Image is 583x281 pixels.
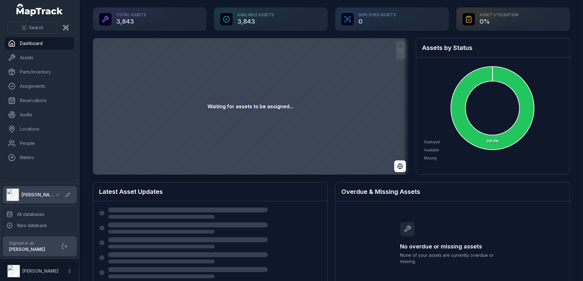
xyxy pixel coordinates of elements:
[21,192,55,198] span: [PERSON_NAME]
[9,247,45,252] strong: [PERSON_NAME]
[3,209,77,220] div: All databases
[22,268,58,274] strong: [PERSON_NAME]
[3,220,77,231] div: New database
[9,240,56,246] span: Signed in as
